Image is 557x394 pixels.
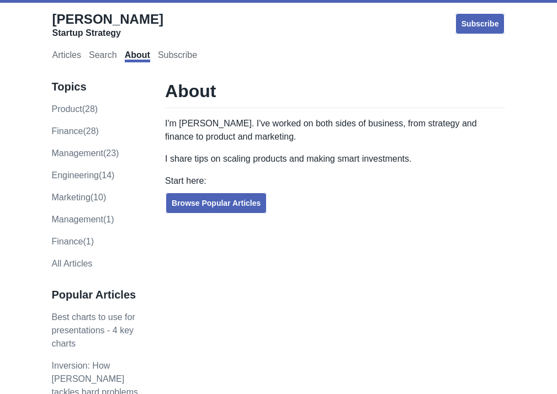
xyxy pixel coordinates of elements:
[52,28,163,39] div: Startup Strategy
[52,11,163,39] a: [PERSON_NAME]Startup Strategy
[52,215,114,224] a: Management(1)
[125,50,150,62] a: About
[165,192,267,214] a: Browse Popular Articles
[52,171,115,180] a: engineering(14)
[52,12,163,26] span: [PERSON_NAME]
[165,174,505,188] p: Start here:
[165,117,505,143] p: I'm [PERSON_NAME]. I've worked on both sides of business, from strategy and finance to product an...
[52,288,142,302] h3: Popular Articles
[89,50,117,62] a: Search
[52,148,119,158] a: management(23)
[165,80,505,108] h1: About
[158,50,197,62] a: Subscribe
[165,152,505,166] p: I share tips on scaling products and making smart investments.
[52,50,81,62] a: Articles
[52,193,107,202] a: marketing(10)
[52,312,135,348] a: Best charts to use for presentations - 4 key charts
[52,126,99,136] a: finance(28)
[52,80,142,94] h3: Topics
[52,259,93,268] a: All Articles
[52,104,98,114] a: product(28)
[455,13,506,35] a: Subscribe
[52,237,94,246] a: Finance(1)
